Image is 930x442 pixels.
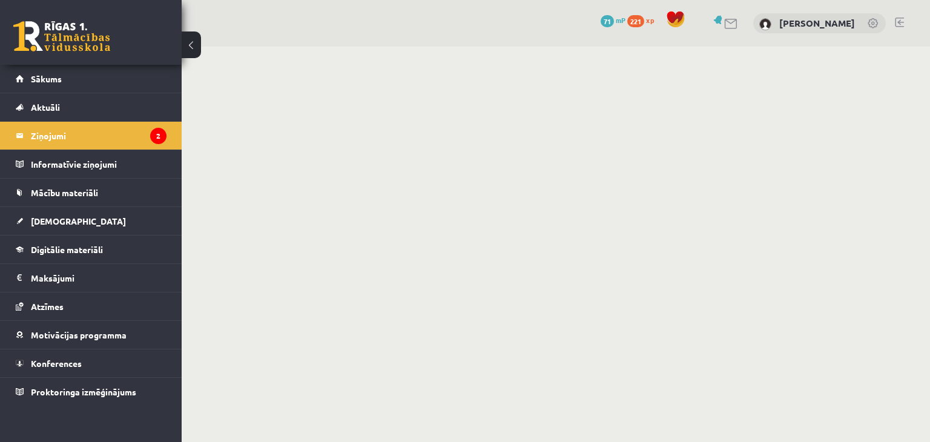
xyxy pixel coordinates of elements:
span: [DEMOGRAPHIC_DATA] [31,216,126,226]
span: 71 [601,15,614,27]
a: Sākums [16,65,167,93]
a: Atzīmes [16,292,167,320]
span: Konferences [31,358,82,369]
a: Digitālie materiāli [16,236,167,263]
a: Motivācijas programma [16,321,167,349]
a: Aktuāli [16,93,167,121]
a: Informatīvie ziņojumi [16,150,167,178]
a: [PERSON_NAME] [779,17,855,29]
a: Mācību materiāli [16,179,167,206]
i: 2 [150,128,167,144]
legend: Informatīvie ziņojumi [31,150,167,178]
span: 221 [627,15,644,27]
a: Ziņojumi2 [16,122,167,150]
span: Digitālie materiāli [31,244,103,255]
a: 221 xp [627,15,660,25]
img: Eduards Hermanovskis [759,18,771,30]
span: Sākums [31,73,62,84]
span: Mācību materiāli [31,187,98,198]
span: xp [646,15,654,25]
a: 71 mP [601,15,625,25]
a: [DEMOGRAPHIC_DATA] [16,207,167,235]
span: Proktoringa izmēģinājums [31,386,136,397]
a: Rīgas 1. Tālmācības vidusskola [13,21,110,51]
a: Proktoringa izmēģinājums [16,378,167,406]
span: Aktuāli [31,102,60,113]
span: mP [616,15,625,25]
a: Konferences [16,349,167,377]
legend: Ziņojumi [31,122,167,150]
span: Motivācijas programma [31,329,127,340]
a: Maksājumi [16,264,167,292]
legend: Maksājumi [31,264,167,292]
span: Atzīmes [31,301,64,312]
